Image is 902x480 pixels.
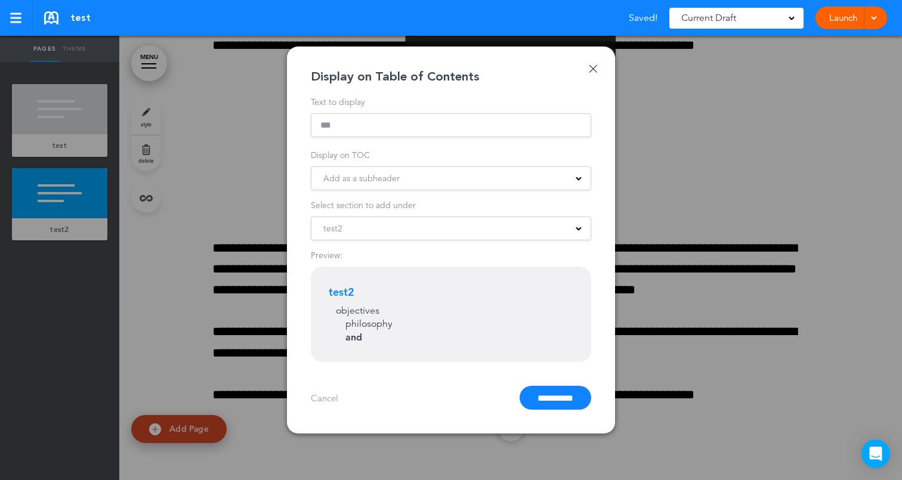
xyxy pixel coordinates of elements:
[323,170,400,187] span: Add as a subheader
[311,70,480,83] div: Display on Table of Contents
[323,220,342,237] span: test2
[329,284,573,299] p: test2
[311,151,591,159] div: Display on TOC
[345,317,573,330] p: philosophy
[311,251,591,259] div: Preview:
[311,201,591,209] div: Select section to add under
[336,304,573,317] p: objectives
[311,98,591,106] div: Text to display
[589,64,597,73] a: Done
[311,392,338,404] a: Cancel
[345,332,362,343] strong: and
[861,439,890,468] div: Open Intercom Messenger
